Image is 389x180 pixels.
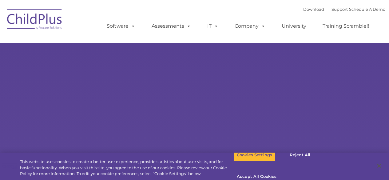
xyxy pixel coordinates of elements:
a: IT [201,20,224,32]
font: | [303,7,385,12]
a: Download [303,7,324,12]
button: Cookies Settings [233,149,276,162]
a: Support [331,7,348,12]
a: Assessments [145,20,197,32]
button: Close [372,159,386,173]
a: Software [101,20,141,32]
a: Schedule A Demo [349,7,385,12]
div: This website uses cookies to create a better user experience, provide statistics about user visit... [20,159,233,177]
button: Reject All [281,149,319,162]
a: University [276,20,312,32]
img: ChildPlus by Procare Solutions [4,5,65,36]
a: Company [228,20,272,32]
a: Training Scramble!! [316,20,375,32]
